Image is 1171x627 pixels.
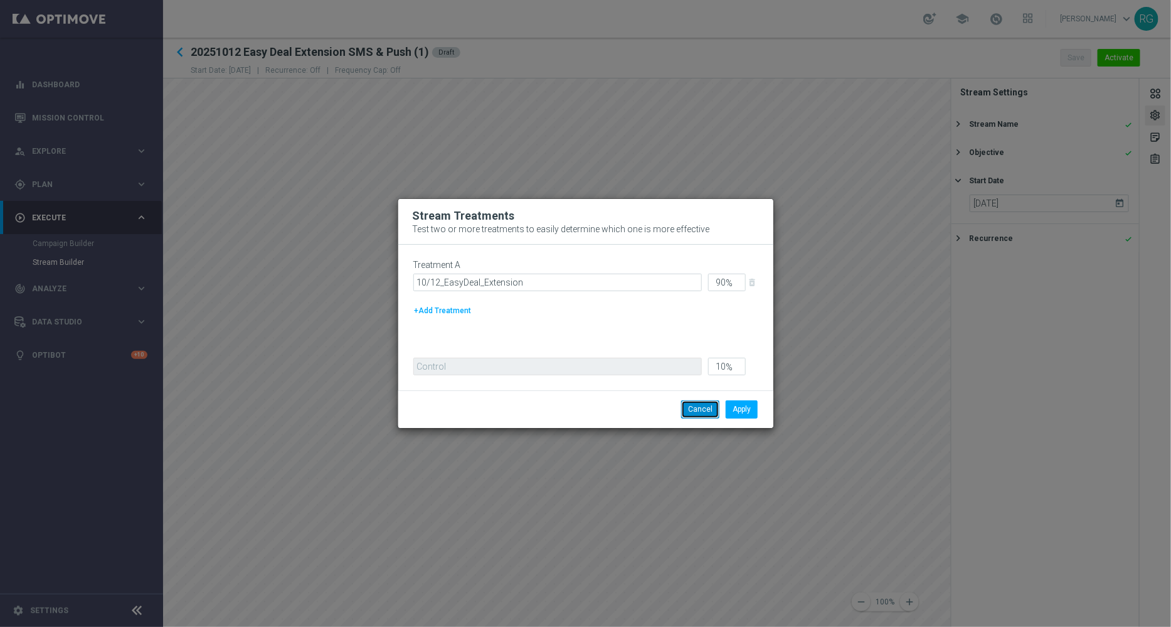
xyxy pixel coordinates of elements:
[726,400,758,418] button: Apply
[413,224,710,234] span: Test two or more treatments to easily determine which one is more effective
[681,400,719,418] button: Cancel
[413,260,461,271] label: Treatment A
[413,304,473,318] button: +Add Treatment
[413,209,515,222] span: Stream Treatments
[413,274,702,291] input: Enter a unique Treatment name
